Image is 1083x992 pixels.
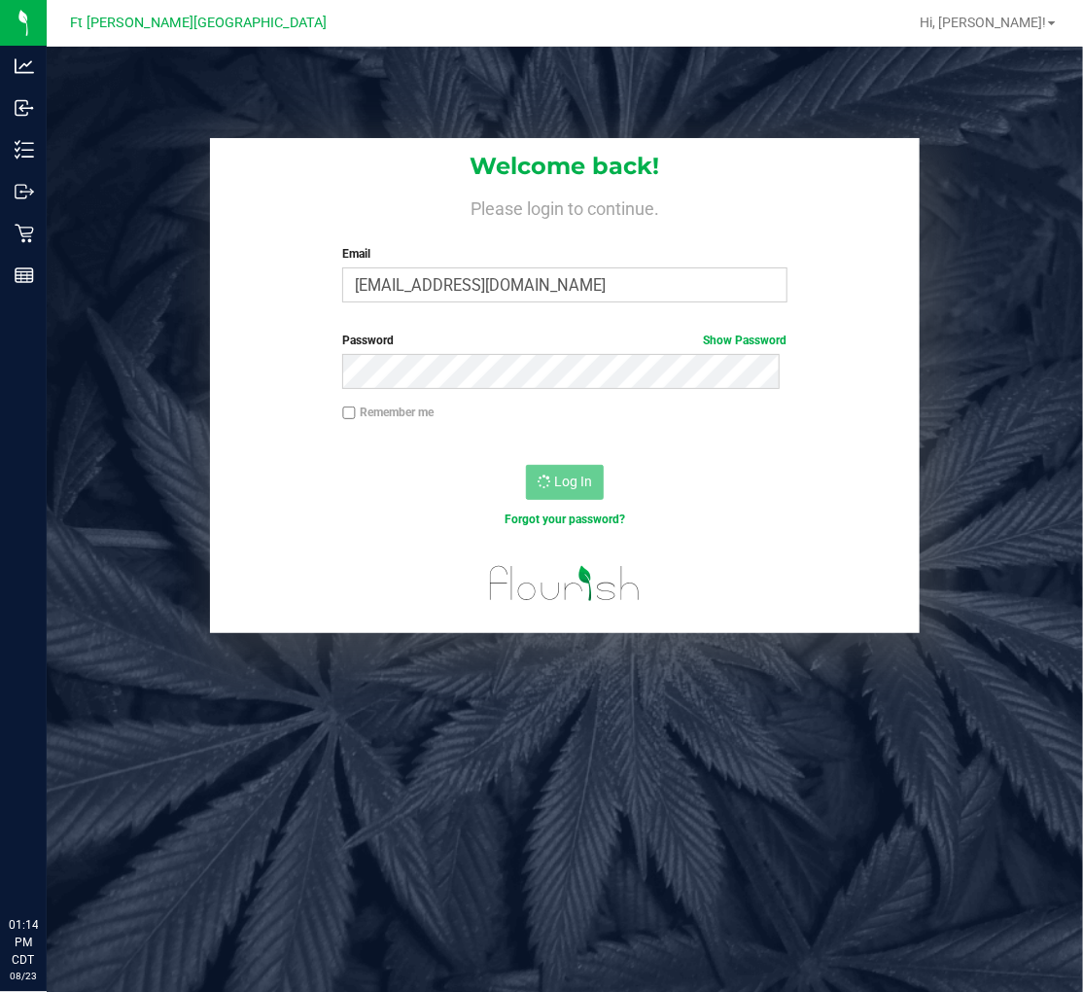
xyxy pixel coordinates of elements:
[554,474,592,489] span: Log In
[15,98,34,118] inline-svg: Inbound
[476,549,654,619] img: flourish_logo.svg
[15,140,34,159] inline-svg: Inventory
[15,56,34,76] inline-svg: Analytics
[15,182,34,201] inline-svg: Outbound
[15,224,34,243] inline-svg: Retail
[9,916,38,969] p: 01:14 PM CDT
[342,404,434,421] label: Remember me
[342,407,356,420] input: Remember me
[505,513,625,526] a: Forgot your password?
[210,195,921,218] h4: Please login to continue.
[70,15,327,31] span: Ft [PERSON_NAME][GEOGRAPHIC_DATA]
[704,334,787,347] a: Show Password
[920,15,1046,30] span: Hi, [PERSON_NAME]!
[15,266,34,285] inline-svg: Reports
[342,334,394,347] span: Password
[526,465,604,500] button: Log In
[9,969,38,983] p: 08/23
[210,154,921,179] h1: Welcome back!
[342,245,786,263] label: Email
